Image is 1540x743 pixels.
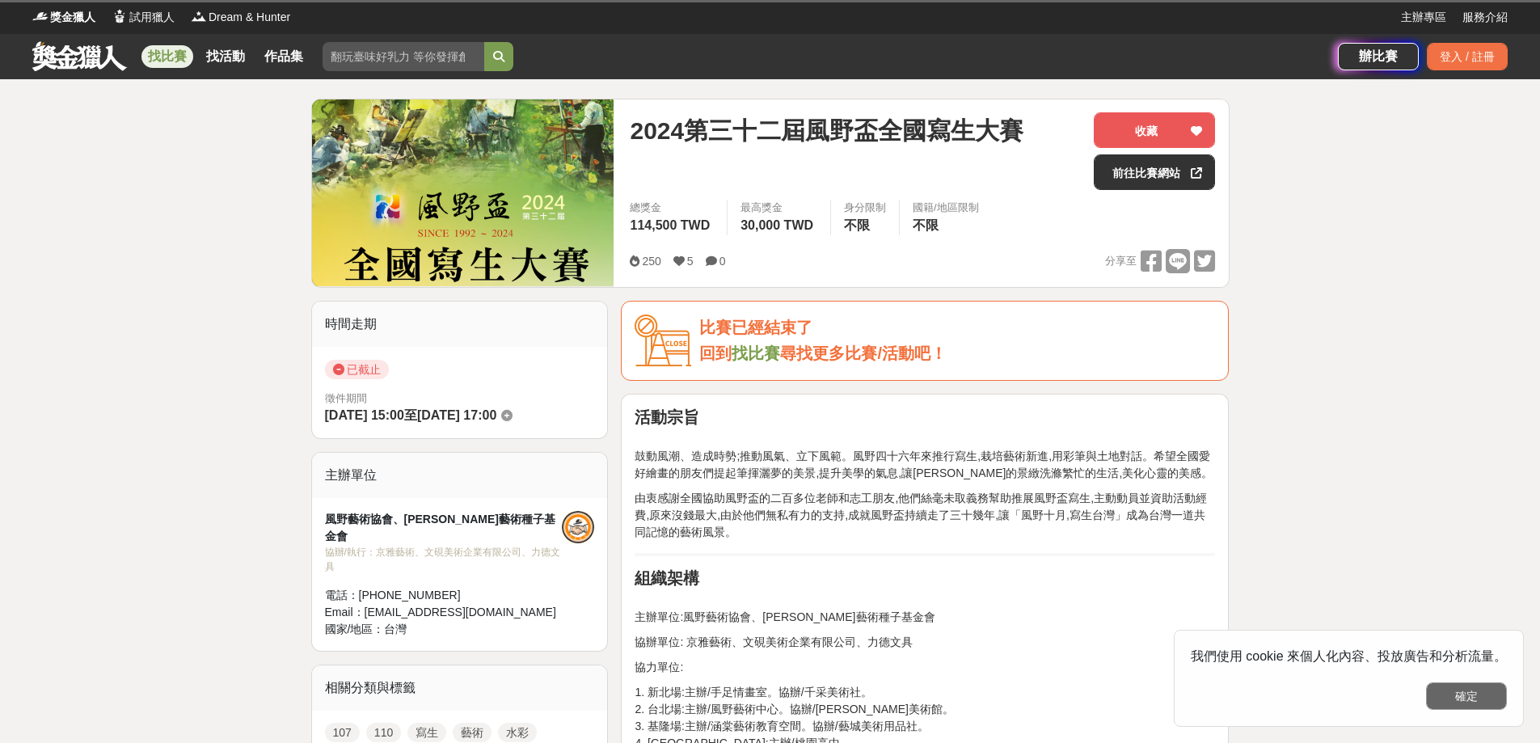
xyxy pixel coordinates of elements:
[366,723,401,742] a: 110
[325,587,563,604] div: 電話： [PHONE_NUMBER]
[630,112,1023,149] span: 2024第三十二屆風野盃全國寫生大賽
[1191,649,1507,663] span: 我們使用 cookie 來個人化內容、投放廣告和分析流量。
[1105,249,1137,273] span: 分享至
[325,604,563,621] div: Email： [EMAIL_ADDRESS][DOMAIN_NAME]
[453,723,492,742] a: 藝術
[50,9,95,26] span: 獎金獵人
[407,723,446,742] a: 寫生
[630,200,714,216] span: 總獎金
[417,408,496,422] span: [DATE] 17:00
[258,45,310,68] a: 作品集
[325,360,389,379] span: 已截止
[323,42,484,71] input: 翻玩臺味好乳力 等你發揮創意！
[191,9,290,26] a: LogoDream & Hunter
[112,8,128,24] img: Logo
[1426,682,1507,710] button: 確定
[325,545,563,574] div: 協辦/執行： 京雅藝術、文硯美術企業有限公司、力德文具
[325,408,404,422] span: [DATE] 15:00
[112,9,175,26] a: Logo試用獵人
[312,302,608,347] div: 時間走期
[635,592,1215,626] p: 主辦單位:風野藝術協會、[PERSON_NAME]藝術種子基金會
[699,344,732,362] span: 回到
[1094,112,1215,148] button: 收藏
[740,218,813,232] span: 30,000 TWD
[635,659,1215,676] p: 協力單位:
[1338,43,1419,70] a: 辦比賽
[141,45,193,68] a: 找比賽
[325,723,360,742] a: 107
[635,569,699,587] strong: 組織架構
[129,9,175,26] span: 試用獵人
[642,255,660,268] span: 250
[913,218,939,232] span: 不限
[200,45,251,68] a: 找活動
[732,344,780,362] a: 找比賽
[913,200,979,216] div: 國籍/地區限制
[1401,9,1446,26] a: 主辦專區
[1427,43,1508,70] div: 登入 / 註冊
[780,344,947,362] span: 尋找更多比賽/活動吧！
[209,9,290,26] span: Dream & Hunter
[312,453,608,498] div: 主辦單位
[325,392,367,404] span: 徵件期間
[498,723,537,742] a: 水彩
[312,99,614,286] img: Cover Image
[635,408,699,426] strong: 活動宗旨
[325,511,563,545] div: 風野藝術協會、[PERSON_NAME]藝術種子基金會
[719,255,726,268] span: 0
[32,9,95,26] a: Logo獎金獵人
[844,218,870,232] span: 不限
[635,431,1215,482] p: 鼓動風潮、造成時勢;推動風氣、立下風範。風野四十六年來推行寫生,栽培藝術新進,用彩筆與土地對話。希望全國愛好繪畫的朋友們提起筆揮灑夢的美景,提升美學的氣息,讓[PERSON_NAME]的景緻洗滌...
[699,315,1215,341] div: 比賽已經結束了
[384,623,407,635] span: 台灣
[191,8,207,24] img: Logo
[32,8,49,24] img: Logo
[325,623,385,635] span: 國家/地區：
[630,218,710,232] span: 114,500 TWD
[635,490,1215,541] p: 由衷感謝全國協助風野盃的二百多位老師和志工朋友,他們絲毫未取義務幫助推展風野盃寫生,主動動員並資助活動經費,原來沒錢最大,由於他們無私有力的支持,成就風野盃持續走了三十幾年,讓「風野十月,寫生台...
[687,255,694,268] span: 5
[635,315,691,367] img: Icon
[844,200,886,216] div: 身分限制
[1094,154,1215,190] a: 前往比賽網站
[740,200,817,216] span: 最高獎金
[404,408,417,422] span: 至
[1462,9,1508,26] a: 服務介紹
[312,665,608,711] div: 相關分類與標籤
[635,634,1215,651] p: 協辦單位: 京雅藝術、文硯美術企業有限公司、力德文具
